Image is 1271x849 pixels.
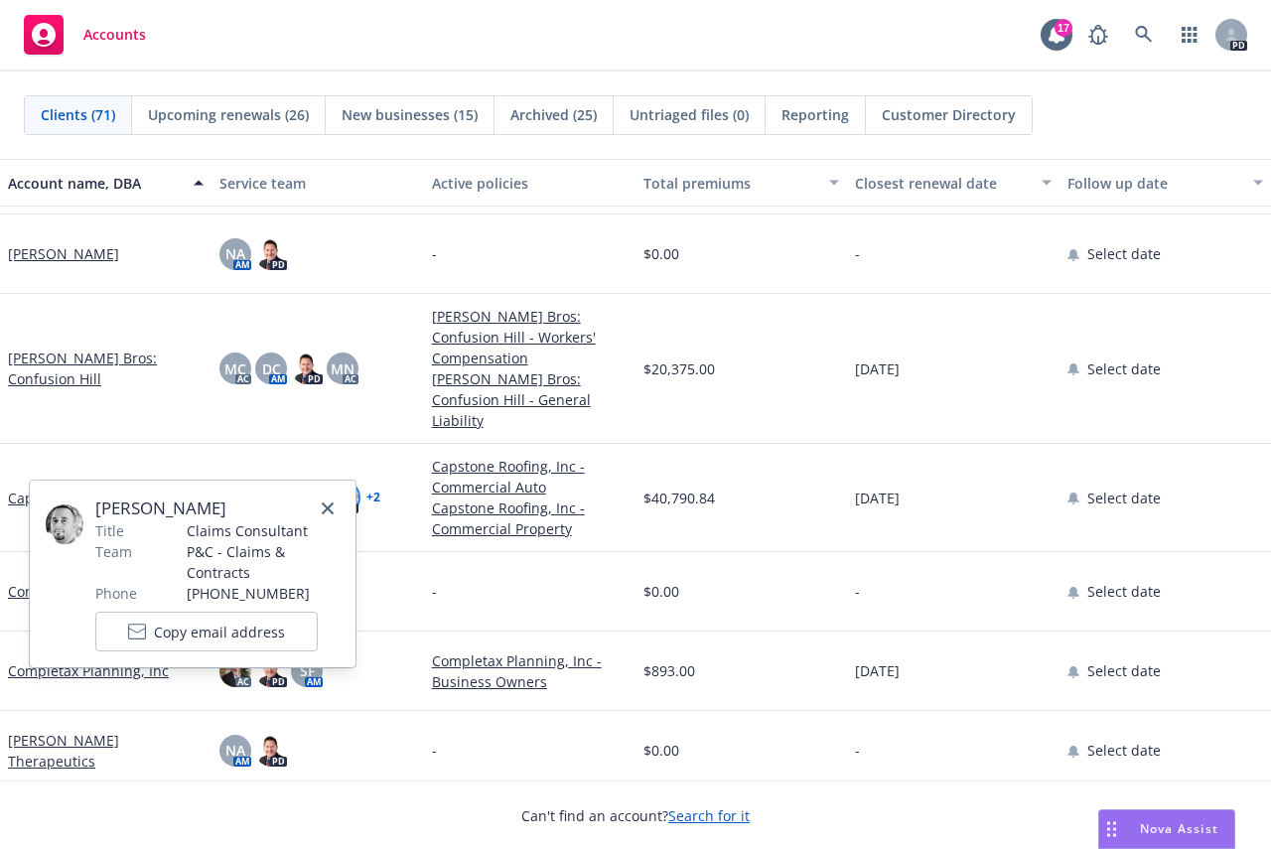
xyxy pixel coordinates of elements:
div: Account name, DBA [8,173,182,194]
button: Nova Assist [1098,809,1235,849]
span: [DATE] [855,488,900,508]
img: photo [255,655,287,687]
a: Comet Construction, Inc [8,581,168,602]
span: - [432,581,437,602]
span: $0.00 [643,243,679,264]
span: Team [95,541,132,562]
div: Active policies [432,173,628,194]
button: Service team [212,159,423,207]
a: [PERSON_NAME] [8,243,119,264]
span: Phone [95,583,137,604]
span: $20,375.00 [643,358,715,379]
a: Completax Planning, Inc - Business Owners [432,650,628,692]
span: Select date [1087,660,1161,681]
span: [PERSON_NAME] [95,496,340,520]
span: $0.00 [643,740,679,761]
a: Search for it [668,806,750,825]
span: [DATE] [855,660,900,681]
button: Closest renewal date [847,159,1059,207]
a: Search [1124,15,1164,55]
span: Customer Directory [882,104,1016,125]
div: Total premiums [643,173,817,194]
a: Completax Planning, Inc [8,660,169,681]
span: New businesses (15) [342,104,478,125]
span: [DATE] [855,358,900,379]
img: photo [255,735,287,767]
span: [PHONE_NUMBER] [187,583,340,604]
img: photo [291,353,323,384]
span: P&C - Claims & Contracts [187,541,340,583]
a: Switch app [1170,15,1209,55]
button: Follow up date [1059,159,1271,207]
span: Select date [1087,740,1161,761]
div: Service team [219,173,415,194]
a: Report a Bug [1078,15,1118,55]
div: 17 [1055,19,1072,37]
span: Nova Assist [1140,820,1218,837]
button: Copy email address [95,612,318,651]
div: Closest renewal date [855,173,1029,194]
a: + 2 [366,492,380,503]
span: $893.00 [643,660,695,681]
span: MN [331,358,354,379]
span: Clients (71) [41,104,115,125]
a: Accounts [16,7,154,63]
a: Capstone Roofing, Inc [8,488,152,508]
div: Follow up date [1067,173,1241,194]
span: - [855,243,860,264]
button: Active policies [424,159,635,207]
span: DC [262,358,281,379]
span: Reporting [781,104,849,125]
span: NA [225,740,245,761]
img: employee photo [46,504,83,544]
span: Upcoming renewals (26) [148,104,309,125]
span: Untriaged files (0) [630,104,749,125]
span: $0.00 [643,581,679,602]
span: Copy email address [154,622,285,642]
span: Select date [1087,488,1161,508]
span: Select date [1087,581,1161,602]
a: [PERSON_NAME] Bros: Confusion Hill [8,348,204,389]
div: Drag to move [1099,810,1124,848]
span: Select date [1087,358,1161,379]
span: $40,790.84 [643,488,715,508]
span: Accounts [83,27,146,43]
a: [PERSON_NAME] Bros: Confusion Hill - General Liability [432,368,628,431]
span: MC [224,358,246,379]
span: - [432,740,437,761]
a: [PERSON_NAME] Therapeutics [8,730,204,772]
span: Claims Consultant [187,520,340,541]
a: close [316,496,340,520]
span: Can't find an account? [521,805,750,826]
span: - [432,243,437,264]
span: - [855,740,860,761]
span: Title [95,520,124,541]
span: Select date [1087,243,1161,264]
img: photo [255,238,287,270]
span: Archived (25) [510,104,597,125]
img: photo [219,655,251,687]
button: Total premiums [635,159,847,207]
a: Capstone Roofing, Inc - Commercial Auto [432,456,628,497]
a: [PERSON_NAME] Bros: Confusion Hill - Workers' Compensation [432,306,628,368]
span: - [855,581,860,602]
a: Capstone Roofing, Inc - Commercial Property [432,497,628,539]
span: SF [300,660,315,681]
span: NA [225,243,245,264]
